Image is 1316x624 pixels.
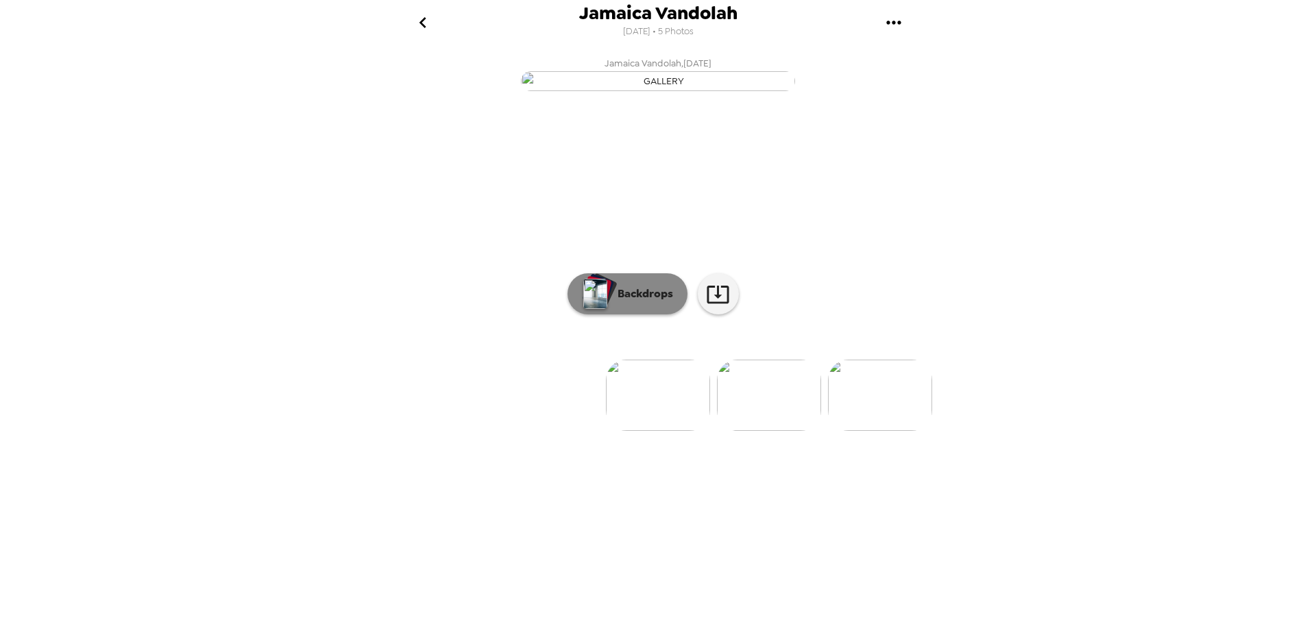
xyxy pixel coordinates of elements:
[384,51,932,95] button: Jamaica Vandolah,[DATE]
[611,286,673,302] p: Backdrops
[606,360,710,431] img: gallery
[605,55,711,71] span: Jamaica Vandolah , [DATE]
[568,273,687,314] button: Backdrops
[623,23,694,41] span: [DATE] • 5 Photos
[717,360,821,431] img: gallery
[579,4,738,23] span: Jamaica Vandolah
[828,360,932,431] img: gallery
[521,71,795,91] img: gallery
